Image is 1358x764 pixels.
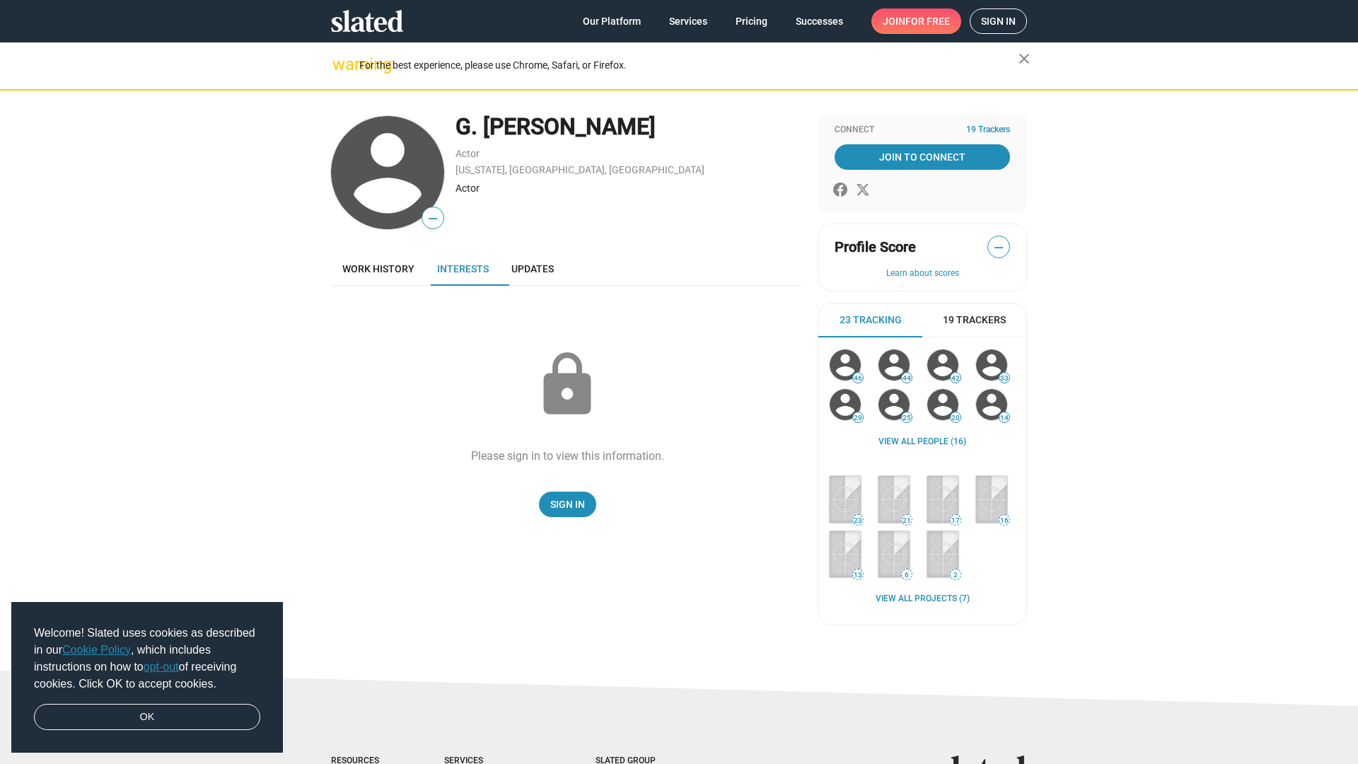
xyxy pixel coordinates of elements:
[876,594,970,605] a: View all Projects (7)
[883,8,950,34] span: Join
[784,8,854,34] a: Successes
[511,263,554,274] span: Updates
[905,8,950,34] span: for free
[455,112,803,142] div: G. [PERSON_NAME]
[62,644,131,656] a: Cookie Policy
[837,144,1007,170] span: Join To Connect
[455,164,704,175] a: [US_STATE], [GEOGRAPHIC_DATA], [GEOGRAPHIC_DATA]
[835,144,1010,170] a: Join To Connect
[835,238,916,257] span: Profile Score
[951,516,961,525] span: 17
[902,571,912,579] span: 6
[999,516,1009,525] span: 16
[342,263,414,274] span: Work history
[840,313,902,327] span: 23 Tracking
[981,9,1016,33] span: Sign in
[669,8,707,34] span: Services
[724,8,779,34] a: Pricing
[902,374,912,383] span: 44
[902,516,912,525] span: 21
[539,492,596,517] a: Sign In
[332,56,349,73] mat-icon: warning
[658,8,719,34] a: Services
[796,8,843,34] span: Successes
[853,571,863,579] span: 13
[970,8,1027,34] a: Sign in
[359,56,1018,75] div: For the best experience, please use Chrome, Safari, or Firefox.
[426,252,500,286] a: Interests
[34,625,260,693] span: Welcome! Slated uses cookies as described in our , which includes instructions on how to of recei...
[853,414,863,422] span: 29
[878,436,966,448] a: View all People (16)
[853,516,863,525] span: 23
[331,252,426,286] a: Work history
[853,374,863,383] span: 46
[951,414,961,422] span: 20
[871,8,961,34] a: Joinfor free
[951,374,961,383] span: 42
[902,414,912,422] span: 25
[966,125,1010,136] span: 19 Trackers
[144,661,179,673] a: opt-out
[736,8,767,34] span: Pricing
[999,374,1009,383] span: 33
[550,492,585,517] span: Sign In
[988,238,1009,257] span: —
[455,182,803,195] div: Actor
[422,209,443,228] span: —
[532,349,603,420] mat-icon: lock
[571,8,652,34] a: Our Platform
[437,263,489,274] span: Interests
[999,414,1009,422] span: 14
[471,448,664,463] div: Please sign in to view this information.
[11,602,283,753] div: cookieconsent
[34,704,260,731] a: dismiss cookie message
[455,148,480,159] a: Actor
[835,268,1010,279] button: Learn about scores
[835,125,1010,136] div: Connect
[1016,50,1033,67] mat-icon: close
[583,8,641,34] span: Our Platform
[951,571,961,579] span: 2
[943,313,1006,327] span: 19 Trackers
[500,252,565,286] a: Updates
